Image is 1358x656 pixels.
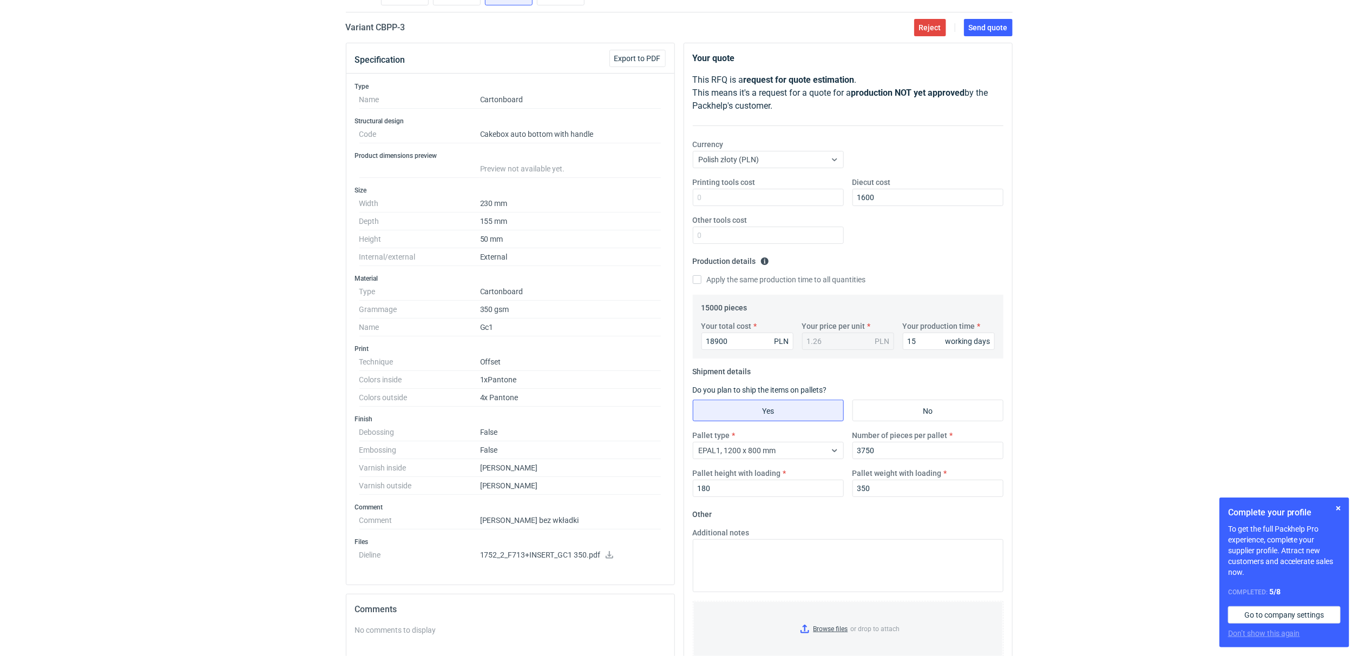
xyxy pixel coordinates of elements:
[614,55,661,62] span: Export to PDF
[852,177,891,188] label: Diecut cost
[693,189,844,206] input: 0
[852,442,1003,459] input: 0
[1228,628,1300,639] button: Don’t show this again
[852,468,942,479] label: Pallet weight with loading
[701,333,793,350] input: 0
[852,189,1003,206] input: 0
[480,441,661,459] dd: False
[480,213,661,230] dd: 155 mm
[359,319,480,336] dt: Name
[480,301,661,319] dd: 350 gsm
[693,506,712,519] legend: Other
[693,363,751,376] legend: Shipment details
[480,477,661,495] dd: [PERSON_NAME]
[480,353,661,371] dd: Offset
[693,400,844,421] label: Yes
[480,459,661,477] dd: [PERSON_NAME]
[355,274,666,283] h3: Material
[875,336,890,347] div: PLN
[359,423,480,441] dt: Debossing
[355,47,405,73] button: Specification
[359,248,480,266] dt: Internal/external
[693,527,750,538] label: Additional notes
[701,299,747,312] legend: 15000 pieces
[355,415,666,423] h3: Finish
[480,195,661,213] dd: 230 mm
[693,215,747,226] label: Other tools cost
[359,546,480,568] dt: Dieline
[852,480,1003,497] input: 0
[355,538,666,546] h3: Files
[693,139,724,150] label: Currency
[693,430,730,441] label: Pallet type
[359,91,480,109] dt: Name
[903,321,975,332] label: Your production time
[802,321,865,332] label: Your price per unit
[744,75,855,85] strong: request for quote estimation
[359,389,480,407] dt: Colors outside
[359,477,480,495] dt: Varnish outside
[914,19,946,36] button: Reject
[964,19,1013,36] button: Send quote
[480,125,661,143] dd: Cakebox auto bottom with handle
[359,230,480,248] dt: Height
[480,230,661,248] dd: 50 mm
[346,21,405,34] h2: Variant CBPP - 3
[693,227,844,244] input: 0
[775,336,789,347] div: PLN
[919,24,941,31] span: Reject
[359,371,480,389] dt: Colors inside
[480,423,661,441] dd: False
[852,430,948,441] label: Number of pieces per pallet
[359,301,480,319] dt: Grammage
[359,213,480,230] dt: Depth
[480,389,661,407] dd: 4x Pantone
[1332,502,1345,515] button: Skip for now
[852,400,1003,421] label: No
[609,50,666,67] button: Export to PDF
[693,177,756,188] label: Printing tools cost
[693,253,769,266] legend: Production details
[355,503,666,512] h3: Comment
[693,386,827,394] label: Do you plan to ship the items on pallets?
[480,164,565,173] span: Preview not available yet.
[480,91,661,109] dd: Cartonboard
[946,336,990,347] div: working days
[699,446,776,455] span: EPAL1, 1200 x 800 mm
[359,283,480,301] dt: Type
[903,333,995,350] input: 0
[851,88,965,98] strong: production NOT yet approved
[359,512,480,529] dt: Comment
[1228,506,1341,519] h1: Complete your profile
[699,155,759,164] span: Polish złoty (PLN)
[693,480,844,497] input: 0
[355,151,666,160] h3: Product dimensions preview
[355,82,666,91] h3: Type
[355,603,666,616] h2: Comments
[1228,586,1341,598] div: Completed:
[480,371,661,389] dd: 1xPantone
[1228,524,1341,578] p: To get the full Packhelp Pro experience, complete your supplier profile. Attract new customers an...
[480,512,661,529] dd: [PERSON_NAME] bez wkładki
[355,186,666,195] h3: Size
[359,125,480,143] dt: Code
[693,74,1003,112] p: This RFQ is a . This means it's a request for a quote for a by the Packhelp's customer.
[701,321,752,332] label: Your total cost
[359,353,480,371] dt: Technique
[355,117,666,125] h3: Structural design
[359,195,480,213] dt: Width
[480,283,661,301] dd: Cartonboard
[480,319,661,336] dd: Gc1
[355,625,666,635] div: No comments to display
[693,468,781,479] label: Pallet height with loading
[480,248,661,266] dd: External
[693,53,735,63] strong: Your quote
[969,24,1008,31] span: Send quote
[693,274,866,285] label: Apply the same production time to all quantities
[359,441,480,459] dt: Embossing
[1269,587,1281,596] strong: 5 / 8
[355,344,666,353] h3: Print
[480,551,661,560] p: 1752_2_F713+INSERT_GC1 350.pdf
[359,459,480,477] dt: Varnish inside
[1228,606,1341,624] a: Go to company settings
